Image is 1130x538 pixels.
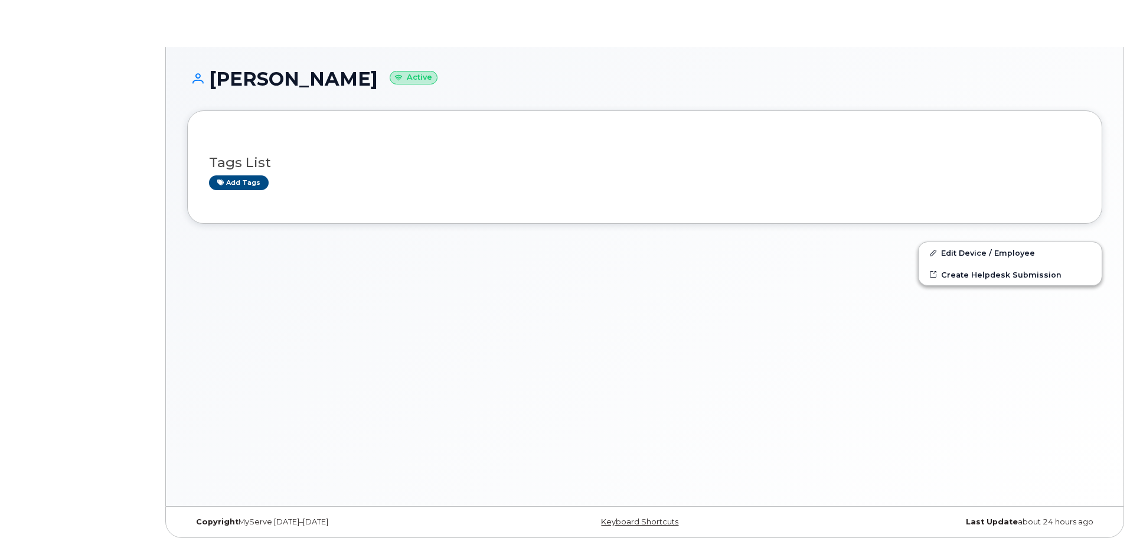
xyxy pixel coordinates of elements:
a: Edit Device / Employee [919,242,1102,263]
small: Active [390,71,437,84]
strong: Copyright [196,517,239,526]
a: Create Helpdesk Submission [919,264,1102,285]
h3: Tags List [209,155,1080,170]
h1: [PERSON_NAME] [187,69,1102,89]
a: Keyboard Shortcuts [601,517,678,526]
div: MyServe [DATE]–[DATE] [187,517,492,527]
div: about 24 hours ago [797,517,1102,527]
a: Add tags [209,175,269,190]
strong: Last Update [966,517,1018,526]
